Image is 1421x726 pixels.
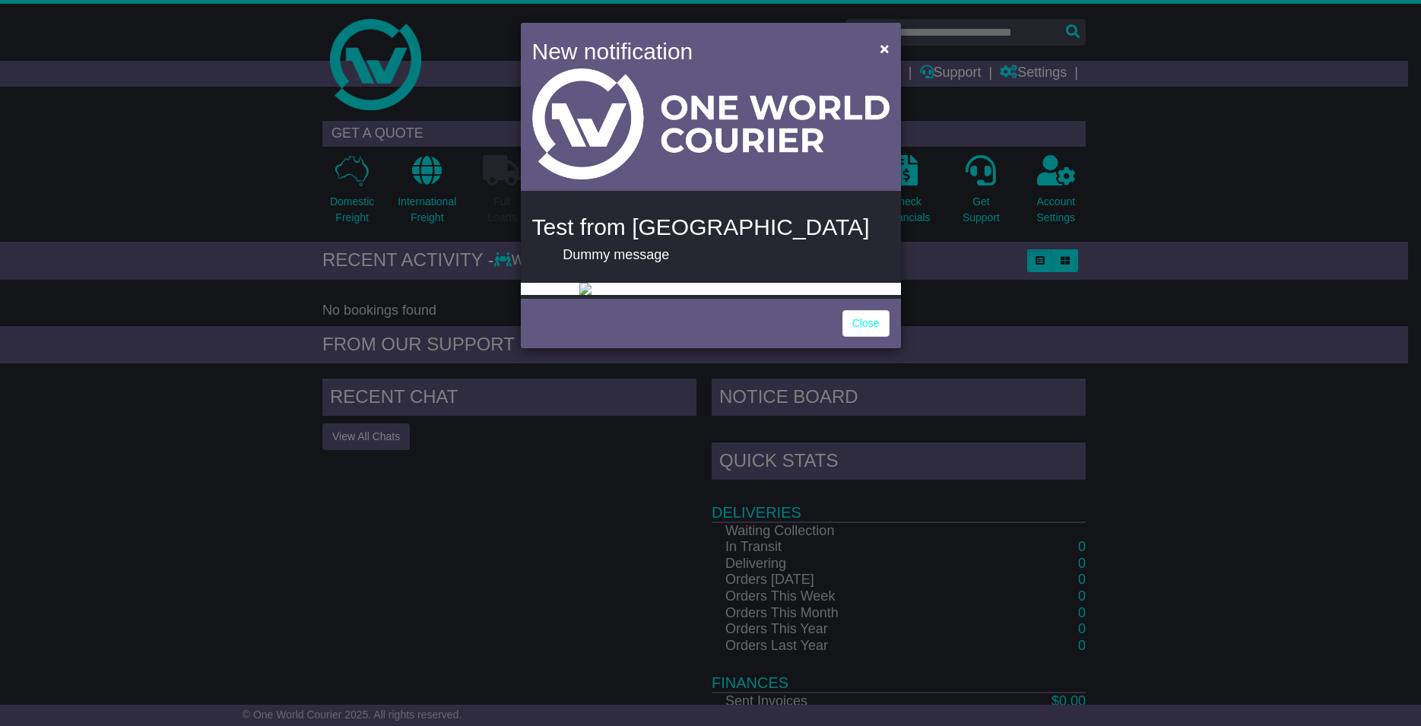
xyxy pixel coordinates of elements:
p: Dummy message [563,247,858,264]
span: × [880,40,889,57]
a: Close [842,310,890,337]
h4: New notification [532,34,858,68]
img: Light [532,68,890,179]
button: Close [872,33,896,64]
img: GetNotificationAttachment [579,283,841,295]
h4: Test from [GEOGRAPHIC_DATA] [532,214,890,239]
